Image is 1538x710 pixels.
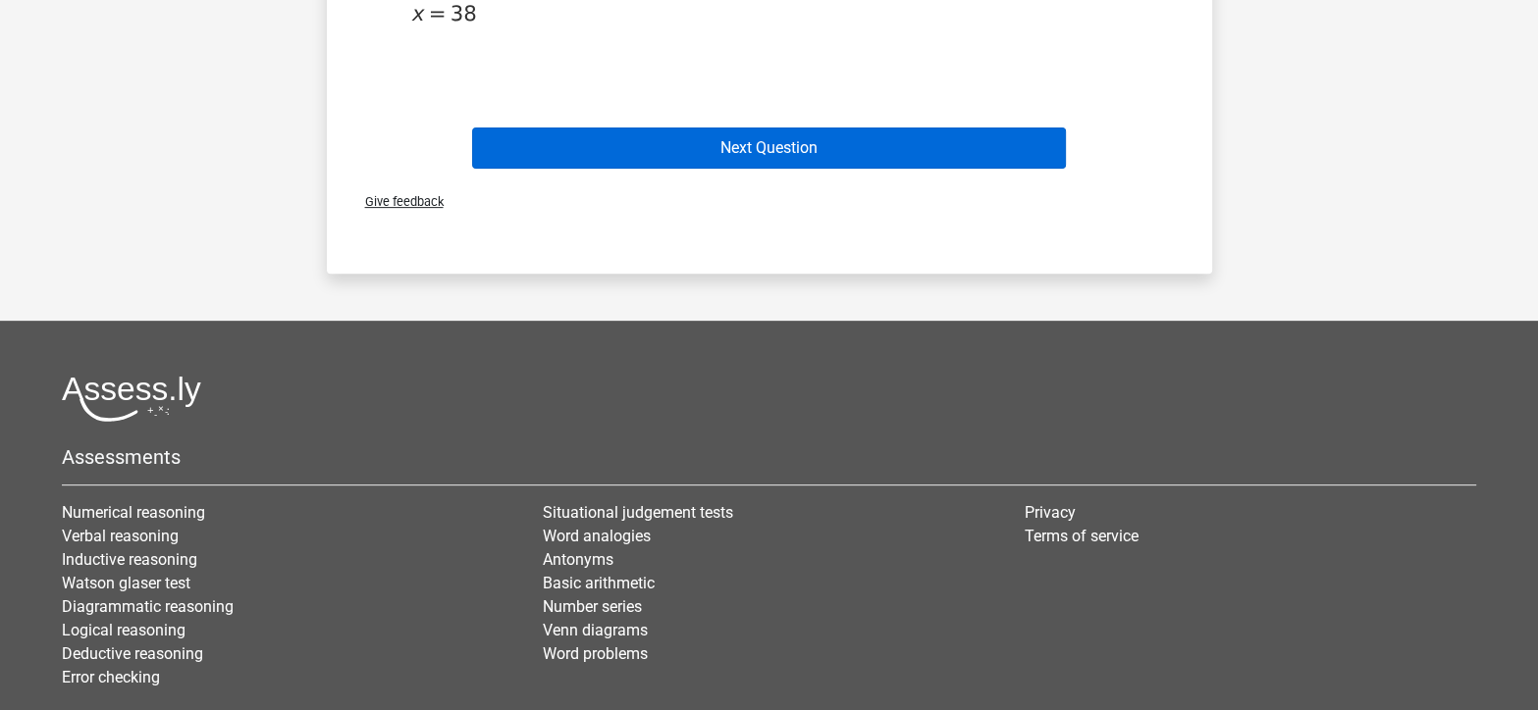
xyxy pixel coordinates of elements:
a: Verbal reasoning [62,527,179,545]
a: Word analogies [543,527,651,545]
img: Assessly logo [62,376,201,422]
button: Next Question [472,127,1066,169]
a: Watson glaser test [62,574,190,592]
a: Logical reasoning [62,621,186,639]
a: Diagrammatic reasoning [62,597,234,616]
a: Inductive reasoning [62,550,197,569]
a: Basic arithmetic [543,574,655,592]
a: Deductive reasoning [62,644,203,663]
a: Error checking [62,668,160,686]
a: Number series [543,597,642,616]
a: Venn diagrams [543,621,648,639]
a: Word problems [543,644,648,663]
a: Situational judgement tests [543,503,733,522]
a: Numerical reasoning [62,503,205,522]
a: Terms of service [1025,527,1139,545]
h5: Assessments [62,445,1476,469]
a: Antonyms [543,550,613,569]
span: Give feedback [349,194,444,209]
a: Privacy [1025,503,1076,522]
